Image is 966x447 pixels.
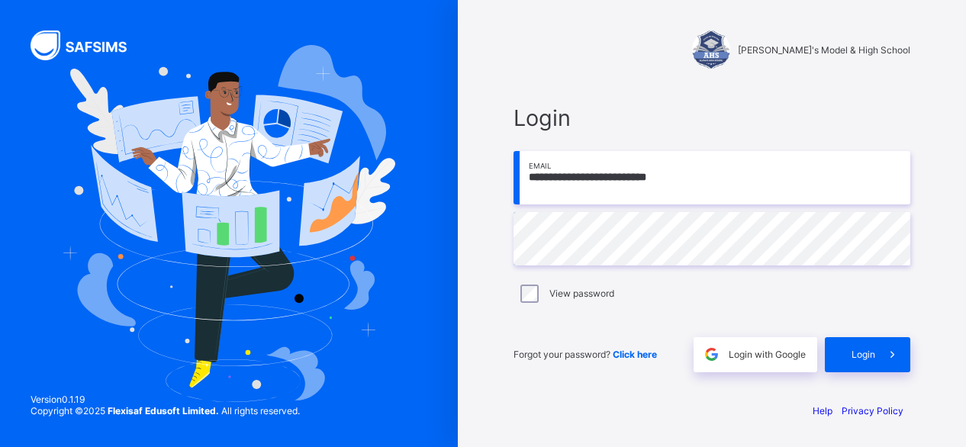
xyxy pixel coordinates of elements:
[842,405,903,416] a: Privacy Policy
[31,394,300,405] span: Version 0.1.19
[813,405,832,416] a: Help
[549,288,614,299] label: View password
[63,45,395,403] img: Hero Image
[738,44,910,56] span: [PERSON_NAME]'s Model & High School
[613,349,657,360] a: Click here
[729,349,806,360] span: Login with Google
[31,31,145,60] img: SAFSIMS Logo
[514,349,657,360] span: Forgot your password?
[108,405,219,416] strong: Flexisaf Edusoft Limited.
[31,405,300,416] span: Copyright © 2025 All rights reserved.
[514,105,910,131] span: Login
[703,346,720,363] img: google.396cfc9801f0270233282035f929180a.svg
[852,349,875,360] span: Login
